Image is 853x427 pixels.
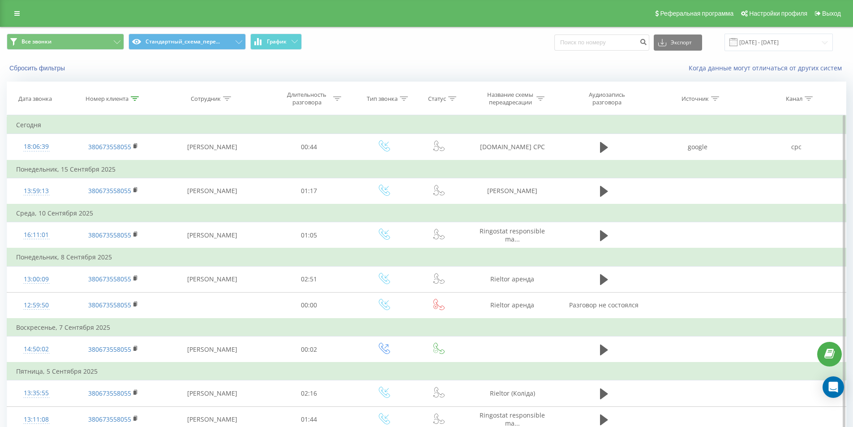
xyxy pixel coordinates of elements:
div: 13:35:55 [16,384,56,402]
td: Понедельник, 15 Сентября 2025 [7,160,846,178]
div: Статус [428,95,446,103]
td: 01:05 [263,222,355,249]
a: 380673558055 [88,142,131,151]
div: Open Intercom Messenger [823,376,844,398]
div: 18:06:39 [16,138,56,155]
td: Сегодня [7,116,846,134]
td: [PERSON_NAME] [161,336,263,363]
span: Выход [822,10,841,17]
td: [PERSON_NAME] [161,380,263,406]
td: Воскресенье, 7 Сентября 2025 [7,319,846,336]
td: Rieltor аренда [465,266,560,292]
div: 12:59:50 [16,297,56,314]
td: [DOMAIN_NAME] CPC [465,134,560,160]
div: Название схемы переадресации [486,91,534,106]
div: 13:59:13 [16,182,56,200]
td: [PERSON_NAME] [161,222,263,249]
a: Когда данные могут отличаться от других систем [689,64,846,72]
div: 16:11:01 [16,226,56,244]
a: 380673558055 [88,301,131,309]
td: Понедельник, 8 Сентября 2025 [7,248,846,266]
div: Аудиозапись разговора [578,91,636,106]
td: [PERSON_NAME] [465,178,560,204]
div: Источник [682,95,709,103]
td: google [648,134,747,160]
button: График [250,34,302,50]
td: [PERSON_NAME] [161,266,263,292]
button: Сбросить фильтры [7,64,69,72]
td: 01:17 [263,178,355,204]
div: Сотрудник [191,95,221,103]
td: Пятница, 5 Сентября 2025 [7,362,846,380]
div: Канал [786,95,802,103]
td: Rieltor (Коліда) [465,380,560,406]
div: Дата звонка [18,95,52,103]
a: 380673558055 [88,275,131,283]
td: [PERSON_NAME] [161,178,263,204]
button: Все звонки [7,34,124,50]
span: Все звонки [21,38,51,45]
td: Среда, 10 Сентября 2025 [7,204,846,222]
a: 380673558055 [88,389,131,397]
div: 13:00:09 [16,271,56,288]
button: Стандартный_схема_пере... [129,34,246,50]
input: Поиск по номеру [554,35,649,51]
a: 380673558055 [88,231,131,239]
div: Номер клиента [86,95,129,103]
button: Экспорт [654,35,702,51]
a: 380673558055 [88,415,131,423]
div: Длительность разговора [283,91,331,106]
td: 00:02 [263,336,355,363]
td: Rieltor аренда [465,292,560,319]
div: 14:50:02 [16,341,56,358]
td: 02:16 [263,380,355,406]
td: 00:44 [263,134,355,160]
span: Разговор не состоялся [569,301,639,309]
span: Настройки профиля [749,10,807,17]
span: График [267,39,287,45]
td: [PERSON_NAME] [161,134,263,160]
td: 02:51 [263,266,355,292]
td: 00:00 [263,292,355,319]
div: Тип звонка [367,95,398,103]
a: 380673558055 [88,345,131,354]
span: Ringostat responsible ma... [480,227,545,243]
a: 380673558055 [88,186,131,195]
span: Реферальная программа [660,10,733,17]
td: cpc [747,134,846,160]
